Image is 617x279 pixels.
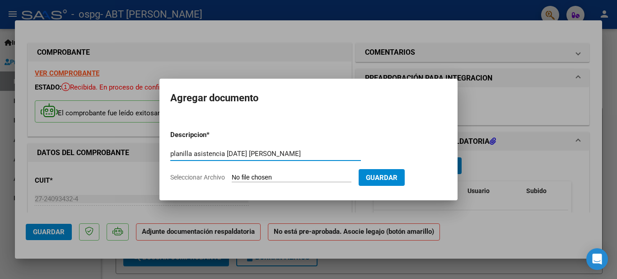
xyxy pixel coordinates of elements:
[170,130,253,140] p: Descripcion
[586,248,608,270] div: Open Intercom Messenger
[170,90,447,107] h2: Agregar documento
[359,169,405,186] button: Guardar
[170,174,225,181] span: Seleccionar Archivo
[366,174,397,182] span: Guardar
